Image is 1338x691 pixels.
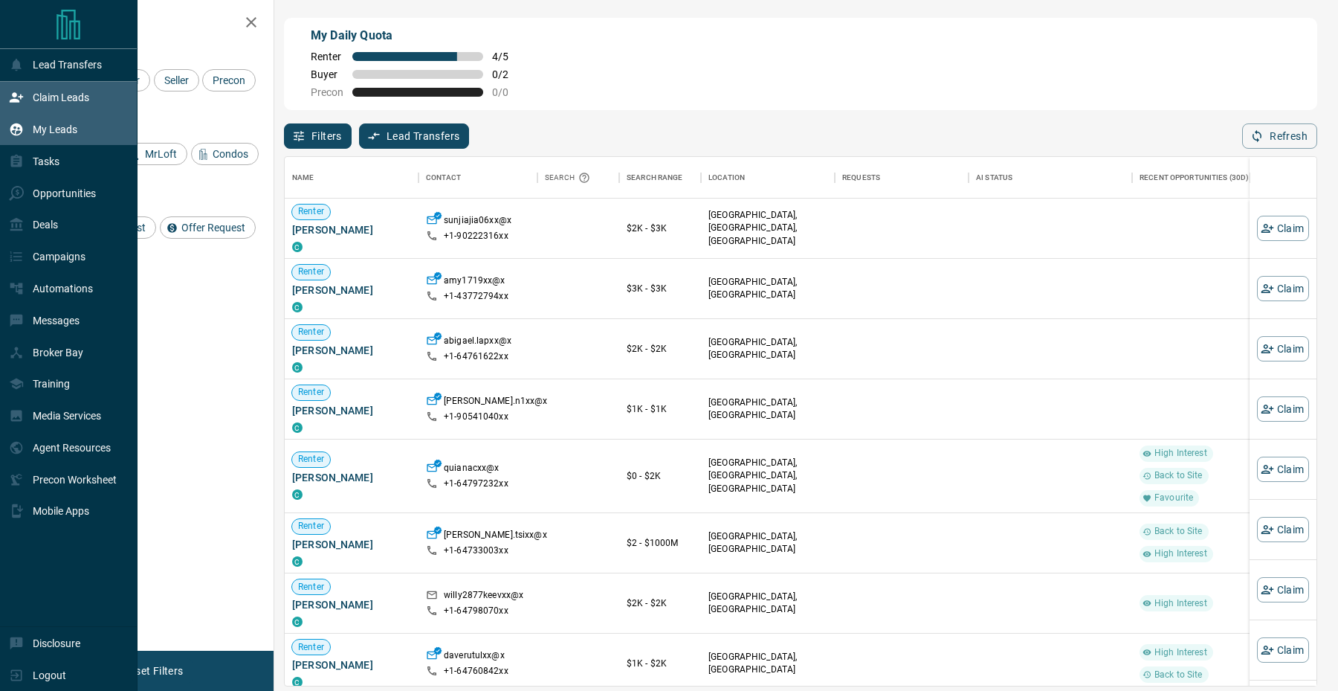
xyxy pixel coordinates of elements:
[1257,457,1309,482] button: Claim
[123,143,187,165] div: MrLoft
[444,589,523,605] p: willy2877keevxx@x
[311,51,343,62] span: Renter
[292,422,303,433] div: condos.ca
[359,123,470,149] button: Lead Transfers
[292,581,330,594] span: Renter
[1257,276,1309,301] button: Claim
[444,665,508,678] p: +1- 64760842xx
[627,282,694,295] p: $3K - $3K
[140,148,182,160] span: MrLoft
[708,651,827,676] p: [GEOGRAPHIC_DATA], [GEOGRAPHIC_DATA]
[1148,646,1213,659] span: High Interest
[708,396,827,422] p: [GEOGRAPHIC_DATA], [GEOGRAPHIC_DATA]
[311,27,525,45] p: My Daily Quota
[444,335,511,350] p: abigael.lapxx@x
[708,591,827,616] p: [GEOGRAPHIC_DATA], [GEOGRAPHIC_DATA]
[1242,123,1317,149] button: Refresh
[292,470,411,485] span: [PERSON_NAME]
[292,362,303,373] div: condos.ca
[292,617,303,627] div: condos.ca
[292,386,330,399] span: Renter
[444,529,547,544] p: [PERSON_NAME].tsixx@x
[292,537,411,552] span: [PERSON_NAME]
[418,157,537,199] div: Contact
[292,658,411,672] span: [PERSON_NAME]
[1148,597,1213,610] span: High Interest
[1148,447,1213,460] span: High Interest
[492,68,525,80] span: 0 / 2
[1257,336,1309,361] button: Claim
[292,453,330,466] span: Renter
[627,469,694,483] p: $0 - $2K
[159,74,194,86] span: Seller
[444,274,505,290] p: amy1719xx@x
[1132,157,1281,199] div: Recent Opportunities (30d)
[708,336,827,361] p: [GEOGRAPHIC_DATA], [GEOGRAPHIC_DATA]
[292,641,330,654] span: Renter
[426,157,461,199] div: Contact
[285,157,418,199] div: Name
[969,157,1132,199] div: AI Status
[311,68,343,80] span: Buyer
[1257,577,1309,602] button: Claim
[311,86,343,98] span: Precon
[708,157,745,199] div: Location
[708,457,827,495] p: [GEOGRAPHIC_DATA], [GEOGRAPHIC_DATA], [GEOGRAPHIC_DATA]
[627,222,694,235] p: $2K - $3K
[292,677,303,687] div: condos.ca
[627,597,694,610] p: $2K - $2K
[1140,157,1249,199] div: Recent Opportunities (30d)
[292,489,303,500] div: condos.ca
[708,530,827,556] p: [GEOGRAPHIC_DATA], [GEOGRAPHIC_DATA]
[444,350,508,363] p: +1- 64761622xx
[292,157,314,199] div: Name
[207,74,251,86] span: Precon
[444,544,508,557] p: +1- 64733003xx
[444,395,548,411] p: [PERSON_NAME].n1xx@x
[1148,469,1209,482] span: Back to Site
[1148,547,1213,560] span: High Interest
[492,86,525,98] span: 0 / 0
[444,411,508,423] p: +1- 90541040xx
[160,216,256,239] div: Offer Request
[176,222,251,234] span: Offer Request
[619,157,701,199] div: Search Range
[492,51,525,62] span: 4 / 5
[627,657,694,670] p: $1K - $2K
[842,157,880,199] div: Requests
[444,230,508,242] p: +1- 90222316xx
[708,276,827,301] p: [GEOGRAPHIC_DATA], [GEOGRAPHIC_DATA]
[292,283,411,298] span: [PERSON_NAME]
[835,157,969,199] div: Requests
[292,222,411,237] span: [PERSON_NAME]
[627,157,683,199] div: Search Range
[154,69,199,91] div: Seller
[292,556,303,567] div: condos.ca
[292,520,330,533] span: Renter
[207,148,253,160] span: Condos
[708,209,827,247] p: [GEOGRAPHIC_DATA], [GEOGRAPHIC_DATA], [GEOGRAPHIC_DATA]
[444,478,508,490] p: +1- 64797232xx
[292,205,330,218] span: Renter
[1257,637,1309,663] button: Claim
[545,157,594,199] div: Search
[48,15,259,33] h2: Filters
[292,597,411,612] span: [PERSON_NAME]
[444,605,508,617] p: +1- 64798070xx
[976,157,1012,199] div: AI Status
[292,343,411,358] span: [PERSON_NAME]
[292,266,330,278] span: Renter
[444,290,508,303] p: +1- 43772794xx
[292,403,411,418] span: [PERSON_NAME]
[1148,669,1209,681] span: Back to Site
[1148,525,1209,538] span: Back to Site
[292,242,303,252] div: condos.ca
[444,649,505,665] p: daverutulxx@x
[627,342,694,356] p: $2K - $2K
[191,143,259,165] div: Condos
[444,462,499,478] p: quianacxx@x
[701,157,835,199] div: Location
[1148,492,1199,504] span: Favourite
[284,123,352,149] button: Filters
[113,658,193,684] button: Reset Filters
